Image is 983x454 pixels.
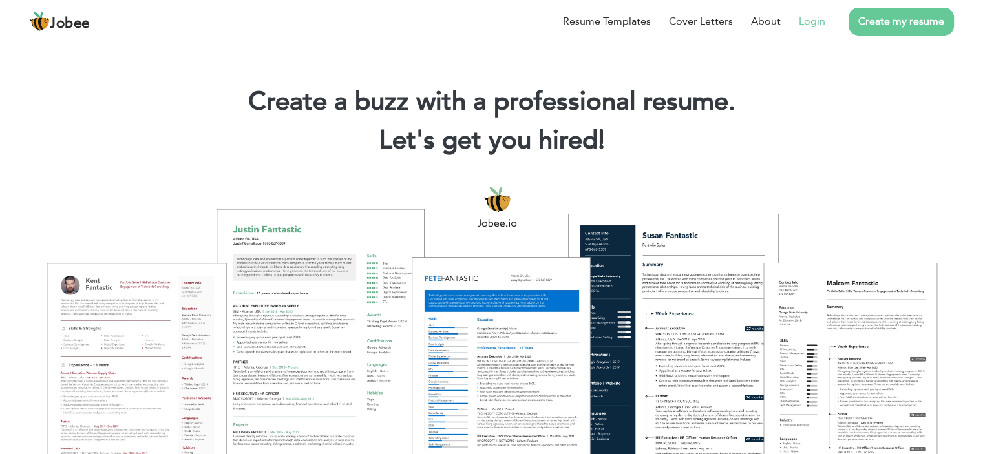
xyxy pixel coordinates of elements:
img: jobee.io [29,11,50,32]
span: get you hired! [442,123,605,158]
span: | [598,123,604,158]
a: Resume Templates [563,14,651,29]
a: Jobee [29,11,90,32]
a: Login [799,14,825,29]
span: Jobee [50,17,90,31]
h2: Let's [19,124,964,158]
a: About [751,14,781,29]
h1: Create a buzz with a professional resume. [19,85,964,119]
a: Create my resume [849,8,954,36]
a: Cover Letters [669,14,733,29]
